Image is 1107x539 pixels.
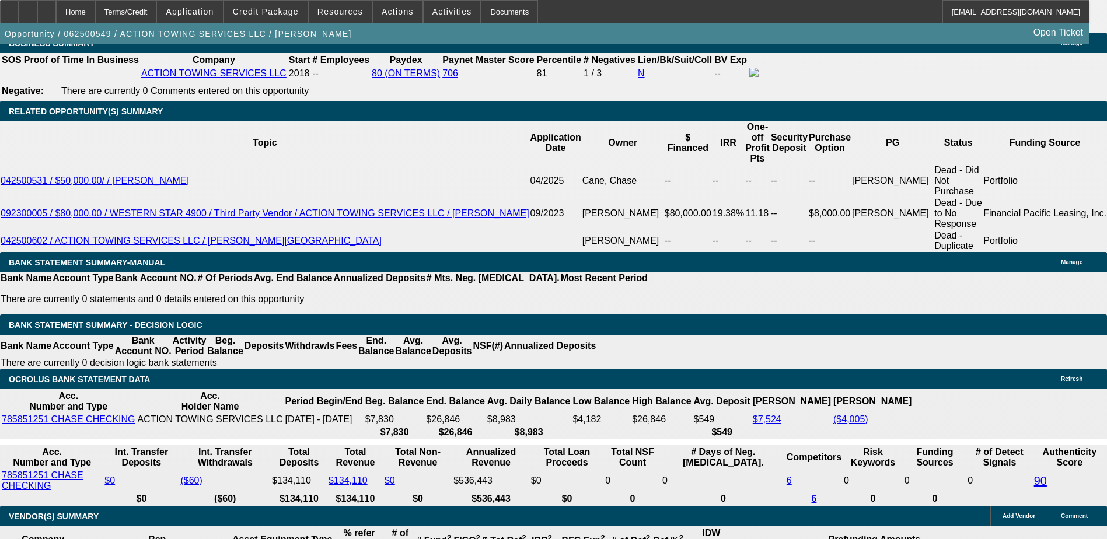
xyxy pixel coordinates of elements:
th: Bank Account NO. [114,335,172,357]
th: High Balance [631,390,692,412]
td: $4,182 [572,414,630,425]
td: -- [745,230,770,252]
th: [PERSON_NAME] [752,390,832,412]
th: Avg. Deposits [432,335,473,357]
th: Status [934,121,983,164]
div: 1 / 3 [584,68,635,79]
th: Authenticity Score [1033,446,1106,468]
td: -- [770,164,808,197]
div: $536,443 [453,475,529,486]
a: 042500602 / ACTION TOWING SERVICES LLC / [PERSON_NAME][GEOGRAPHIC_DATA] [1,236,382,246]
td: [DATE] - [DATE] [285,414,364,425]
th: $0 [384,493,452,505]
th: Avg. Balance [394,335,431,357]
button: Credit Package [224,1,308,23]
b: Company [193,55,235,65]
td: -- [714,67,748,80]
b: # Negatives [584,55,635,65]
a: $0 [385,475,395,485]
th: Int. Transfer Deposits [104,446,179,468]
td: -- [770,197,808,230]
b: Negative: [2,86,44,96]
b: Paydex [390,55,422,65]
th: End. Balance [425,390,485,412]
td: $7,830 [365,414,424,425]
th: Bank Account NO. [114,272,197,284]
span: Refresh [1061,376,1082,382]
a: 042500531 / $50,000.00/ / [PERSON_NAME] [1,176,189,185]
td: Dead - Due to No Response [934,197,983,230]
td: -- [712,230,745,252]
a: ($4,005) [833,414,868,424]
th: Avg. Deposit [693,390,751,412]
th: Owner [582,121,664,164]
button: Activities [424,1,481,23]
td: $26,846 [631,414,692,425]
td: 0 [605,470,661,492]
th: Annualized Deposits [333,272,425,284]
a: 785851251 CHASE CHECKING [2,414,135,424]
span: Bank Statement Summary - Decision Logic [9,320,202,330]
td: 0 [843,470,903,492]
span: Activities [432,7,472,16]
td: 04/2025 [530,164,582,197]
button: Application [157,1,222,23]
th: End. Balance [358,335,394,357]
td: $549 [693,414,751,425]
td: -- [664,164,712,197]
td: Portfolio [983,230,1107,252]
th: $134,110 [271,493,327,505]
img: facebook-icon.png [749,68,759,77]
th: Security Deposit [770,121,808,164]
span: OCROLUS BANK STATEMENT DATA [9,374,150,384]
span: VENDOR(S) SUMMARY [9,512,99,521]
a: 092300005 / $80,000.00 / WESTERN STAR 4900 / Third Party Vendor / ACTION TOWING SERVICES LLC / [P... [1,208,529,218]
th: Int. Transfer Withdrawals [180,446,270,468]
th: $0 [104,493,179,505]
th: Annualized Revenue [453,446,529,468]
th: Annualized Deposits [504,335,596,357]
th: # of Detect Signals [967,446,1032,468]
a: 90 [1034,474,1047,487]
b: BV Exp [714,55,747,65]
th: Withdrawls [284,335,335,357]
th: [PERSON_NAME] [833,390,912,412]
td: -- [664,230,712,252]
th: $8,983 [487,426,571,438]
td: Cane, Chase [582,164,664,197]
th: Deposits [244,335,285,357]
th: Purchase Option [808,121,851,164]
th: SOS [1,54,22,66]
td: 0 [662,470,785,492]
th: Acc. Number and Type [1,390,136,412]
th: 0 [843,493,903,505]
a: $134,110 [329,475,368,485]
span: BANK STATEMENT SUMMARY-MANUAL [9,258,165,267]
td: $0 [530,470,603,492]
th: $549 [693,426,751,438]
span: Resources [317,7,363,16]
a: Open Ticket [1029,23,1088,43]
td: Portfolio [983,164,1107,197]
th: Beg. Balance [207,335,243,357]
td: ACTION TOWING SERVICES LLC [137,414,284,425]
a: 785851251 CHASE CHECKING [2,470,83,491]
td: -- [770,230,808,252]
th: Funding Sources [904,446,966,468]
th: Total Loan Proceeds [530,446,603,468]
th: One-off Profit Pts [745,121,770,164]
th: Most Recent Period [560,272,648,284]
a: 80 (ON TERMS) [372,68,440,78]
span: Manage [1061,259,1082,265]
th: Acc. Number and Type [1,446,103,468]
a: $0 [104,475,115,485]
b: Start [289,55,310,65]
td: [PERSON_NAME] [851,197,934,230]
th: # Of Periods [197,272,253,284]
th: 0 [605,493,661,505]
th: Fees [336,335,358,357]
span: There are currently 0 Comments entered on this opportunity [61,86,309,96]
th: NSF(#) [472,335,504,357]
a: N [638,68,645,78]
a: $7,524 [753,414,781,424]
